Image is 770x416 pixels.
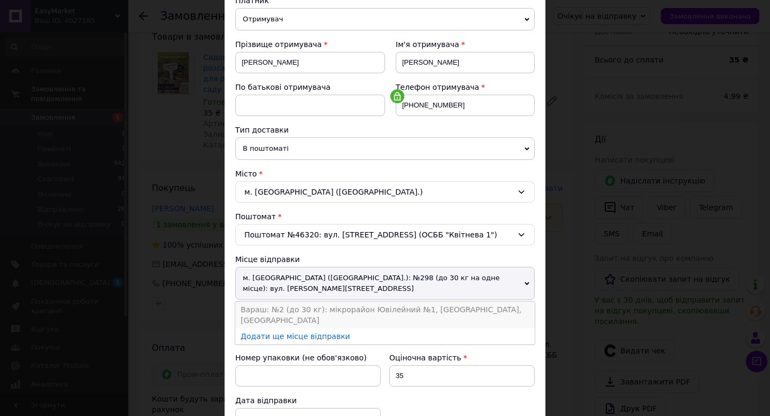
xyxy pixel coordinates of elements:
[235,168,535,179] div: Місто
[235,83,330,91] span: По батькові отримувача
[241,332,350,341] a: Додати ще місце відправки
[235,352,381,363] div: Номер упаковки (не обов'язково)
[396,83,479,91] span: Телефон отримувача
[235,211,535,222] div: Поштомат
[235,181,535,203] div: м. [GEOGRAPHIC_DATA] ([GEOGRAPHIC_DATA].)
[235,8,535,30] span: Отримувач
[235,395,381,406] div: Дата відправки
[389,352,535,363] div: Оціночна вартість
[235,255,300,264] span: Місце відправки
[235,126,289,134] span: Тип доставки
[235,302,535,328] li: Вараш: №2 (до 30 кг): мікрорайон Ювілейний №1, [GEOGRAPHIC_DATA], [GEOGRAPHIC_DATA]
[235,137,535,160] span: В поштоматі
[396,40,459,49] span: Ім'я отримувача
[396,95,535,116] input: +380
[235,267,535,300] span: м. [GEOGRAPHIC_DATA] ([GEOGRAPHIC_DATA].): №298 (до 30 кг на одне місце): вул. [PERSON_NAME][STRE...
[235,224,535,245] div: Поштомат №46320: вул. [STREET_ADDRESS] (ОСББ "Квітнева 1")
[235,40,322,49] span: Прізвище отримувача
